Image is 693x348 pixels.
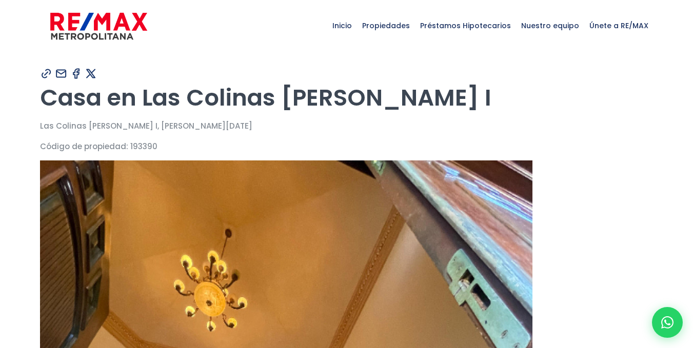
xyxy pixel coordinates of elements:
[584,10,654,41] span: Únete a RE/MAX
[40,119,654,132] p: Las Colinas [PERSON_NAME] I, [PERSON_NAME][DATE]
[55,67,68,80] img: Compartir
[130,141,157,152] span: 193390
[40,84,654,112] h1: Casa en Las Colinas [PERSON_NAME] I
[415,10,516,41] span: Préstamos Hipotecarios
[50,11,147,42] img: remax-metropolitana-logo
[357,10,415,41] span: Propiedades
[516,10,584,41] span: Nuestro equipo
[70,67,83,80] img: Compartir
[85,67,97,80] img: Compartir
[40,67,53,80] img: Compartir
[40,141,128,152] span: Código de propiedad:
[327,10,357,41] span: Inicio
